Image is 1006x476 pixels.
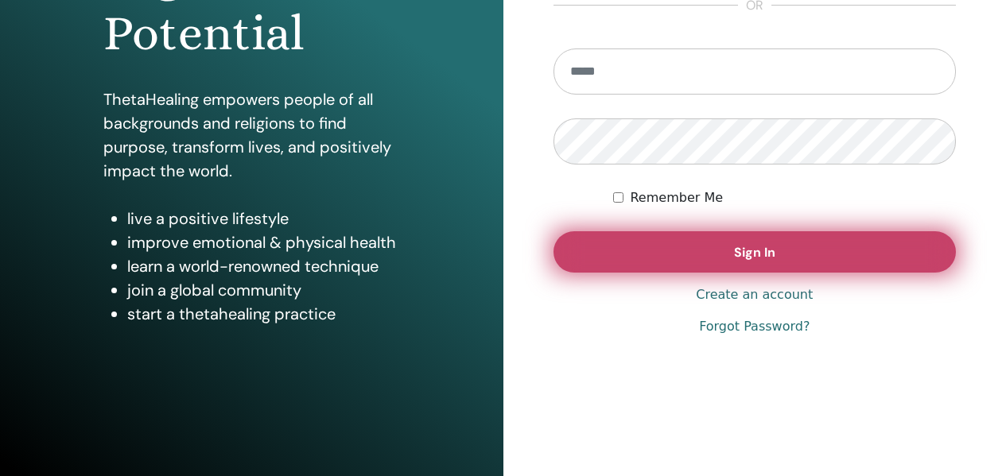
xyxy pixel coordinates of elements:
li: learn a world-renowned technique [127,254,399,278]
li: join a global community [127,278,399,302]
p: ThetaHealing empowers people of all backgrounds and religions to find purpose, transform lives, a... [103,87,399,183]
button: Sign In [553,231,957,273]
li: live a positive lifestyle [127,207,399,230]
span: Sign In [734,244,775,261]
li: start a thetahealing practice [127,302,399,326]
label: Remember Me [630,188,723,207]
div: Keep me authenticated indefinitely or until I manually logout [613,188,956,207]
a: Create an account [696,285,813,304]
a: Forgot Password? [699,317,810,336]
li: improve emotional & physical health [127,230,399,254]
